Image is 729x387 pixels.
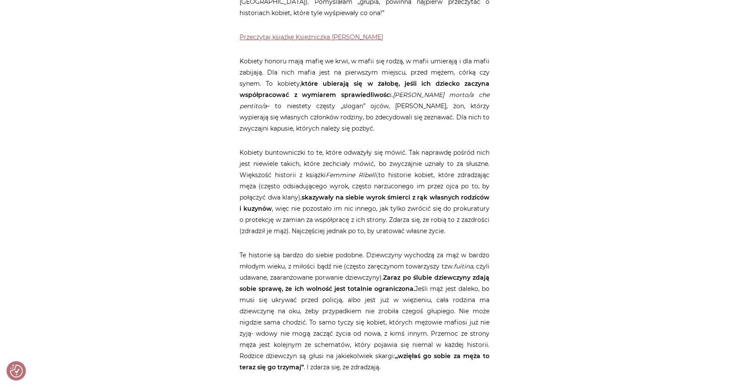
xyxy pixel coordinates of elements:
[240,352,489,371] strong: „wzięłaś go sobie za męża to teraz się go trzymaj”
[240,193,489,212] strong: skazywały na siebie wyrok śmierci z rąk własnych rodziców i kuzynów
[240,56,489,134] p: Kobiety honoru mają mafię we krwi, w mafii się rodzą, w mafii umierają i dla mafii zabijają. Dla ...
[10,365,23,378] button: Preferencje co do zgód
[240,33,383,41] a: Przeczytaj książkę Księżniczka [PERSON_NAME]
[240,80,489,99] strong: które ubierają się w żałobę, jeśli ich dziecko zaczyna współpracować z wymiarem sprawiedliwośc
[10,365,23,378] img: Revisit consent button
[240,274,489,293] strong: Zaraz po ślubie dziewczyny zdają sobie sprawę, że ich wolność jest totalnie ograniczona.
[358,171,378,179] em: Ribelli,
[240,250,489,373] p: Te historie są bardzo do siebie podobne. Dziewczyny wychodzą za mąż w bardzo młodym wieku, z miło...
[240,91,489,110] em: [PERSON_NAME] morto/a che pentito/a
[326,171,355,179] em: Femmine
[454,262,473,270] em: fuitina
[240,147,489,237] p: Kobiety buntowniczki to te, które odważyły się mówić. Tak naprawdę pośród nich jest niewiele taki...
